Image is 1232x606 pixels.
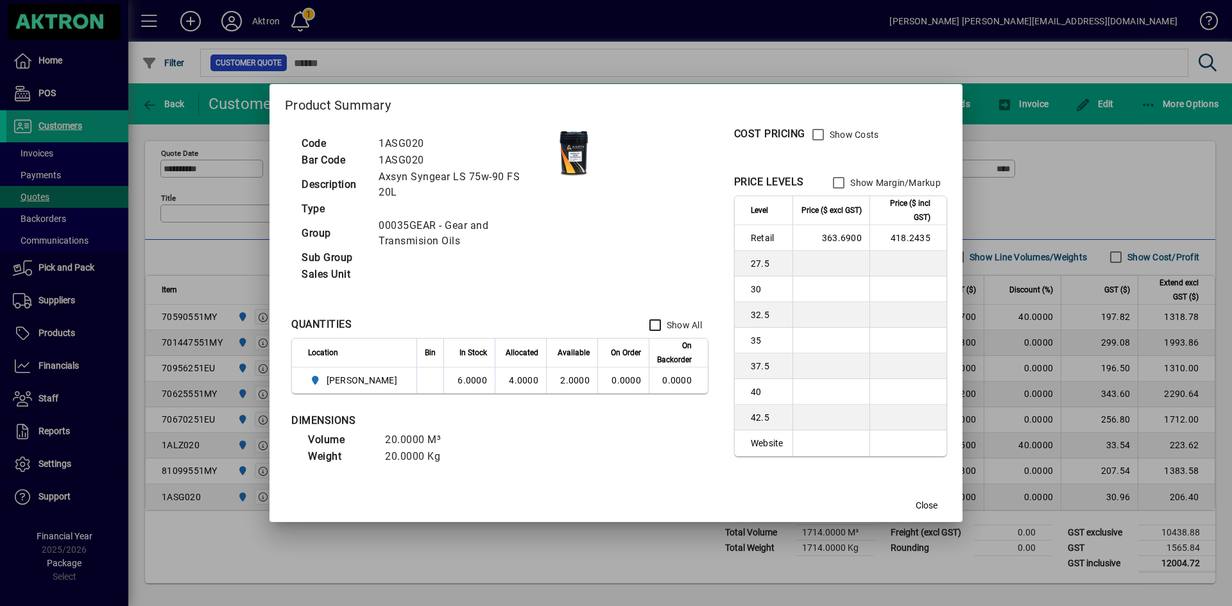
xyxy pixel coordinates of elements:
[848,176,941,189] label: Show Margin/Markup
[751,360,785,373] span: 37.5
[295,135,372,152] td: Code
[612,375,641,385] span: 0.0000
[295,217,372,249] td: Group
[792,225,869,251] td: 363.6900
[372,217,542,249] td: 00035GEAR - Gear and Transmision Oils
[379,448,456,465] td: 20.0000 Kg
[459,346,487,360] span: In Stock
[506,346,538,360] span: Allocated
[801,203,862,217] span: Price ($ excl GST)
[546,367,597,393] td: 2.0000
[425,346,436,360] span: Bin
[295,249,372,266] td: Sub Group
[751,231,785,244] span: Retail
[308,373,402,388] span: HAMILTON
[751,257,785,270] span: 27.5
[906,494,947,517] button: Close
[869,225,946,251] td: 418.2435
[649,367,708,393] td: 0.0000
[734,126,805,142] div: COST PRICING
[916,499,937,512] span: Close
[664,319,702,332] label: Show All
[734,174,804,190] div: PRICE LEVELS
[751,411,785,424] span: 42.5
[542,122,606,186] img: contain
[302,448,379,465] td: Weight
[558,346,590,360] span: Available
[327,374,397,387] span: [PERSON_NAME]
[295,201,372,217] td: Type
[308,346,338,360] span: Location
[295,266,372,283] td: Sales Unit
[751,385,785,398] span: 40
[295,169,372,201] td: Description
[827,128,879,141] label: Show Costs
[751,203,768,217] span: Level
[751,283,785,296] span: 30
[443,367,495,393] td: 6.0000
[751,308,785,321] span: 32.5
[372,135,542,152] td: 1ASG020
[379,432,456,448] td: 20.0000 M³
[495,367,546,393] td: 4.0000
[269,84,963,121] h2: Product Summary
[611,346,641,360] span: On Order
[291,413,612,428] div: DIMENSIONS
[751,437,785,450] span: Website
[302,432,379,448] td: Volume
[372,169,542,201] td: Axsyn Syngear LS 75w-90 FS 20L
[291,317,352,332] div: QUANTITIES
[372,152,542,169] td: 1ASG020
[878,196,930,224] span: Price ($ incl GST)
[657,339,692,367] span: On Backorder
[751,334,785,347] span: 35
[295,152,372,169] td: Bar Code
